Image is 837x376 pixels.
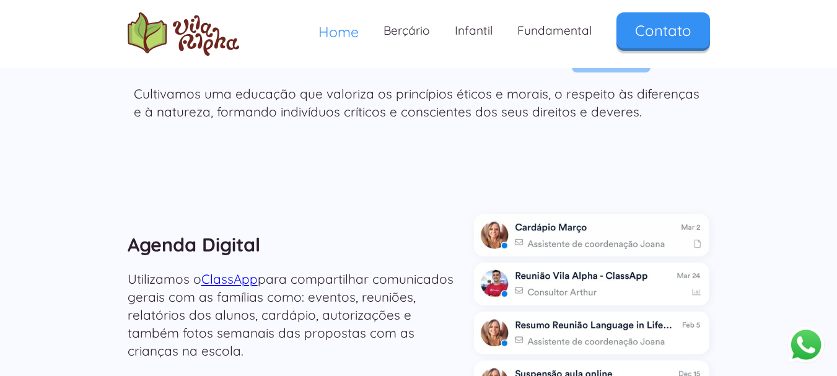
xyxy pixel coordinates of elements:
[787,326,825,364] button: Abrir WhatsApp
[128,226,462,264] h2: Agenda Digital
[128,12,239,56] a: home
[474,263,709,305] img: class app imagem
[318,23,359,41] span: Home
[371,12,442,49] a: Berçário
[134,85,704,121] p: Cultivamos uma educação que valoriza os princípios éticos e morais, o respeito às diferenças e à ...
[306,12,371,51] a: Home
[616,12,710,48] a: Contato
[128,12,239,56] img: logo Escola Vila Alpha
[201,271,258,287] a: ClassApp
[505,12,604,49] a: Fundamental
[442,12,505,49] a: Infantil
